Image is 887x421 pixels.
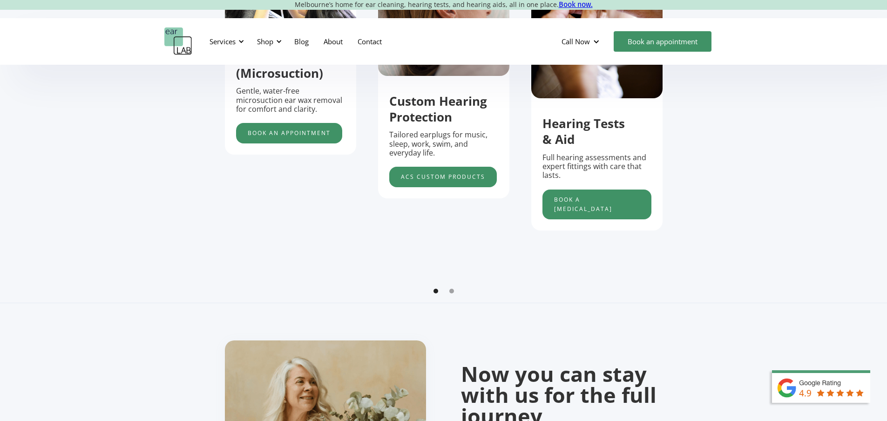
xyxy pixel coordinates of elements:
[542,190,651,219] a: Book a [MEDICAL_DATA]
[562,37,590,46] div: Call Now
[251,27,284,55] div: Shop
[389,93,487,125] strong: Custom Hearing Protection
[542,115,625,148] strong: Hearing Tests & Aid
[236,87,345,114] p: Gentle, water-free microsuction ear wax removal for comfort and clarity.
[236,123,342,143] a: Book an appointment
[350,28,389,55] a: Contact
[614,31,711,52] a: Book an appointment
[236,49,323,81] strong: Ear Cleaning (Microsuction)
[389,167,497,187] a: acs custom products
[542,153,651,180] p: Full hearing assessments and expert fittings with care that lasts.
[287,28,316,55] a: Blog
[204,27,247,55] div: Services
[389,130,498,157] p: Tailored earplugs for music, sleep, work, swim, and everyday life.
[257,37,273,46] div: Shop
[316,28,350,55] a: About
[554,27,609,55] div: Call Now
[449,289,454,293] div: Show slide 2 of 2
[433,289,438,293] div: Show slide 1 of 2
[164,27,192,55] a: home
[210,37,236,46] div: Services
